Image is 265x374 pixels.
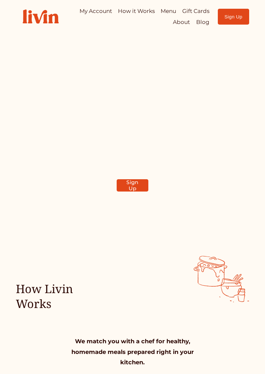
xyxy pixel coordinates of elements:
[173,16,190,27] a: About
[53,151,212,172] span: Find a local chef who prepares customized, healthy meals in your kitchen
[16,3,66,30] img: Livin
[182,5,209,16] a: Gift Cards
[161,5,176,16] a: Menu
[117,179,149,192] a: Sign Up
[196,16,209,27] a: Blog
[218,9,249,25] a: Sign Up
[16,281,101,311] h2: How Livin Works
[118,5,155,16] a: How it Works
[79,104,190,142] span: Take Back Your Evenings
[79,5,112,16] a: My Account
[71,338,196,366] strong: We match you with a chef for healthy, homemade meals prepared right in your kitchen.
